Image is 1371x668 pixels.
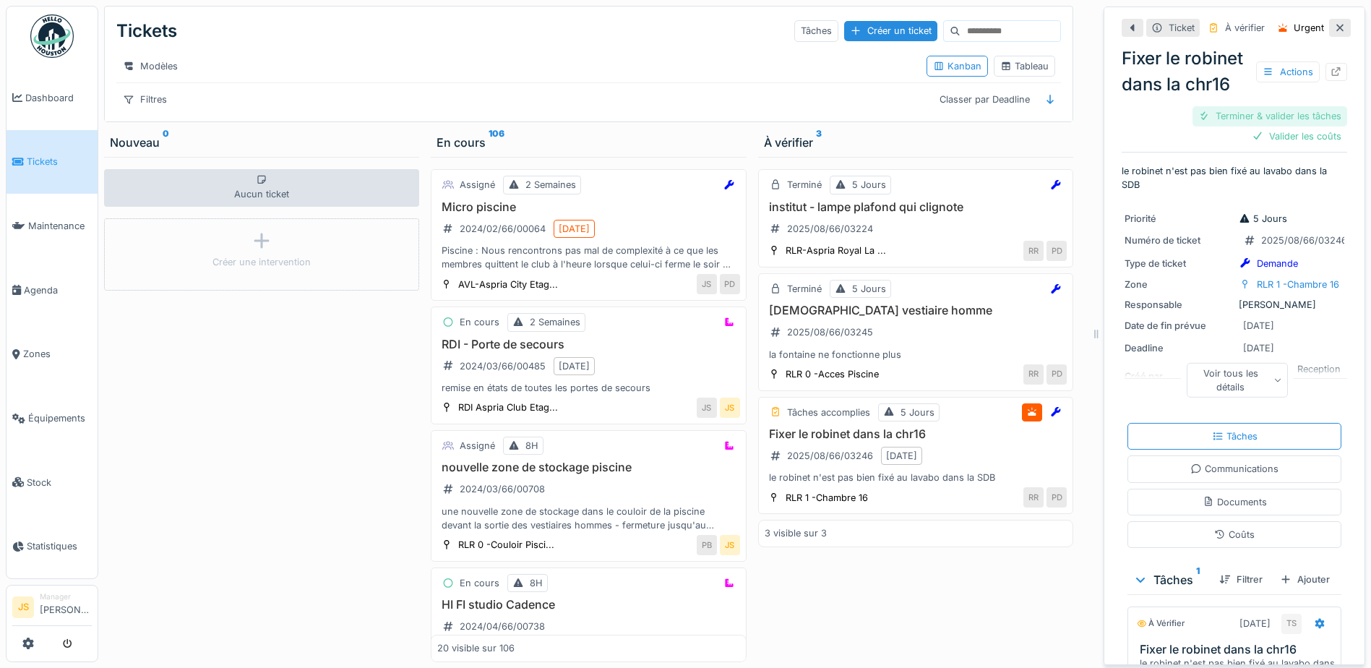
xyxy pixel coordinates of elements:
a: Agenda [7,258,98,322]
a: Statistiques [7,515,98,579]
div: 2025/08/66/03245 [787,325,873,339]
h3: Fixer le robinet dans la chr16 [765,427,1067,441]
a: Maintenance [7,194,98,258]
div: [DATE] [1243,341,1274,355]
sup: 106 [489,134,504,151]
div: TS [1281,614,1302,634]
div: Classer par Deadline [933,89,1036,110]
div: À vérifier [1137,617,1185,630]
div: 5 Jours [1239,212,1287,226]
div: 2 Semaines [525,178,576,192]
div: 2024/03/66/00485 [460,359,546,373]
div: RR [1023,364,1044,385]
div: remise en états de toutes les portes de secours [437,381,739,395]
div: 2025/08/66/03246 [787,449,873,463]
div: Deadline [1125,341,1233,355]
div: la fontaine ne fonctionne plus [765,348,1067,361]
a: Zones [7,322,98,387]
div: RR [1023,241,1044,261]
div: Responsable [1125,298,1233,312]
div: [DATE] [559,359,590,373]
div: RLR 0 -Couloir Pisci... [458,538,554,552]
div: Type de ticket [1125,257,1233,270]
div: 2024/02/66/00064 [460,222,546,236]
div: Ajouter [1274,570,1336,589]
div: JS [720,398,740,418]
div: 8H [530,576,543,590]
span: Statistiques [27,539,92,553]
div: Aucun ticket [104,169,419,207]
div: 5 Jours [901,406,934,419]
a: Tickets [7,130,98,194]
div: Documents [1203,495,1267,509]
span: Agenda [24,283,92,297]
div: Tickets [116,12,177,50]
div: Kanban [933,59,981,73]
div: [DATE] [1243,319,1274,333]
div: Valider les coûts [1246,127,1347,146]
div: À vérifier [1225,21,1265,35]
div: Numéro de ticket [1125,234,1233,247]
div: Terminé [787,282,822,296]
h3: [DEMOGRAPHIC_DATA] vestiaire homme [765,304,1067,317]
div: [DATE] [886,449,917,463]
div: Terminé [787,178,822,192]
div: PD [1046,364,1067,385]
div: Tâches accomplies [787,406,870,419]
div: RR [1023,487,1044,508]
span: Zones [23,347,92,361]
div: Actions [1256,61,1320,82]
div: 2024/03/66/00708 [460,482,545,496]
div: Assigné [460,178,495,192]
div: RDI Aspria Club Etag... [458,401,558,414]
div: 20 visible sur 106 [437,642,515,656]
div: Urgent [1294,21,1324,35]
span: Dashboard [25,91,92,105]
sup: 3 [816,134,822,151]
div: En cours [460,576,499,590]
li: JS [12,596,34,618]
div: Filtres [116,89,173,110]
a: JS Manager[PERSON_NAME] [12,591,92,626]
div: 5 Jours [852,282,886,296]
div: RLR 0 -Acces Piscine [786,367,879,381]
div: PD [1046,241,1067,261]
div: Nouveau [110,134,413,151]
div: 3 visible sur 3 [765,526,827,540]
div: [DATE] [559,222,590,236]
div: JS [697,398,717,418]
span: Équipements [28,411,92,425]
div: 2025/08/66/03246 [1261,234,1347,247]
div: 2 Semaines [530,315,580,329]
a: Dashboard [7,66,98,130]
div: Assigné [460,439,495,453]
h3: RDI - Porte de secours [437,338,739,351]
div: Tâches [1212,429,1258,443]
div: Manager [40,591,92,602]
div: AVL-Aspria City Etag... [458,278,558,291]
div: RLR-Aspria Royal La ... [786,244,886,257]
div: PD [720,274,740,294]
div: Date de fin prévue [1125,319,1233,333]
div: Coûts [1214,528,1255,541]
span: Stock [27,476,92,489]
div: Priorité [1125,212,1233,226]
sup: 1 [1196,571,1200,588]
div: Communications [1190,462,1278,476]
p: le robinet n'est pas bien fixé au lavabo dans la SDB [1122,164,1347,192]
span: Maintenance [28,219,92,233]
div: Demande [1257,257,1298,270]
div: [PERSON_NAME] [1125,298,1344,312]
h3: Micro piscine [437,200,739,214]
div: RLR 1 -Chambre 16 [1257,278,1339,291]
div: JS [697,274,717,294]
div: 2025/08/66/03224 [787,222,873,236]
h3: Fixer le robinet dans la chr16 [1140,643,1335,656]
div: 8H [525,439,538,453]
div: Tâches [1133,571,1208,588]
div: Voir tous les détails [1187,363,1288,398]
div: PB [697,535,717,555]
div: Tâches [794,20,838,41]
h3: institut - lampe plafond qui clignote [765,200,1067,214]
div: Ticket [1169,21,1195,35]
